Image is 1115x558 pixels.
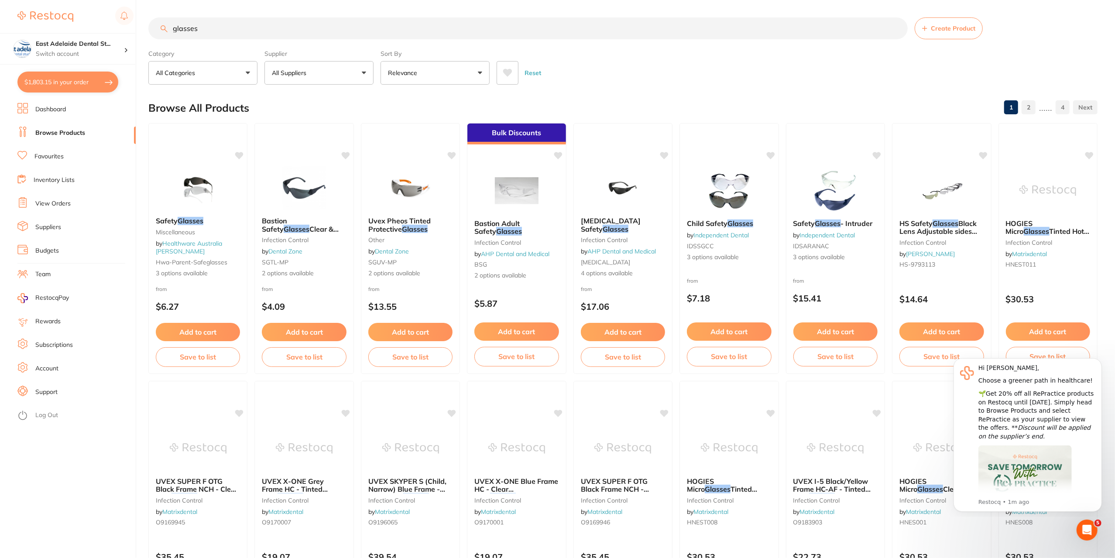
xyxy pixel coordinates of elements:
em: Glasses [284,225,309,233]
p: $4.09 [262,301,346,312]
a: 1 [1004,99,1018,116]
span: by [581,247,656,255]
span: HNEST008 [687,518,717,526]
label: Category [148,50,257,58]
span: Clear Red Frame [899,485,981,501]
img: Uvex Pheos Tinted Protective Glasses [382,166,439,210]
small: other [368,236,453,243]
a: [PERSON_NAME] [906,250,955,258]
button: Save to list [581,347,665,366]
img: RestocqPay [17,293,28,303]
small: infection control [156,497,240,504]
span: Tinted Purple Frame [687,485,757,501]
a: 2 [1022,99,1036,116]
b: Child Safety Glasses [687,219,771,227]
span: HNES008 [1006,518,1033,526]
img: Bastion Safety Glasses Clear & Tinted [276,166,333,210]
span: Hwa-parent-safeglasses [156,258,227,266]
button: All Suppliers [264,61,374,85]
a: Log Out [35,411,58,420]
button: Add to cart [474,322,559,341]
a: Dashboard [35,105,66,114]
span: by [368,247,409,255]
p: $14.64 [899,294,984,304]
img: UVEX SKYPER S (Child, Narrow) Blue Frame - Clear Lens Glasses 9196-065 [382,427,439,470]
img: Restocq Logo [17,11,73,22]
small: infection control [581,497,665,504]
a: 4 [1056,99,1070,116]
span: RestocqPay [35,294,69,302]
img: UVEX SUPER F OTG Black Frame NCH - Clear Lens Glasses 9169-945 [170,427,226,470]
em: Glasses [705,485,731,493]
p: $5.87 [474,298,559,308]
button: Add to cart [368,323,453,341]
em: Glasses [402,225,428,233]
span: - Intruder [841,219,873,228]
span: by [156,508,197,516]
em: Glasses [727,219,753,228]
p: $7.18 [687,293,771,303]
img: Child Safety Glasses [701,169,758,212]
img: Safety Glasses - Intruder [807,169,864,212]
button: $1,803.15 in your order [17,72,118,92]
button: Save to list [474,347,559,366]
span: O9169945 [156,518,185,526]
span: from [581,286,592,292]
p: $6.27 [156,301,240,312]
img: UVEX X-ONE Blue Frame HC - Clear Lens Glasses 9170-001 [488,427,545,470]
b: Bastion Adult Safety Glasses [474,219,559,236]
span: 3 options available [156,269,240,278]
span: from [262,286,273,292]
span: HS-9793113 [899,260,935,268]
span: SGTL-MP [262,258,288,266]
span: by [368,508,410,516]
button: Add to cart [581,323,665,341]
b: Safety Glasses - Intruder [793,219,878,227]
img: ICU Safety Glasses [594,166,651,210]
span: O9196065 [368,518,398,526]
span: O9169946 [581,518,610,526]
span: by [156,240,222,255]
small: Miscellaneous [156,229,240,236]
a: Favourites [34,152,64,161]
span: by [581,508,622,516]
button: Reset [522,61,544,85]
a: Budgets [35,246,59,255]
span: Create Product [931,25,975,32]
a: AHP Dental and Medical [481,250,549,258]
b: HOGIES Micro Glasses Tinted Hot Pink Frame [1006,219,1090,236]
img: HOGIES Micro Glasses Tinted Hot Pink Frame [1019,169,1076,212]
a: Dental Zone [375,247,409,255]
span: Child Safety [687,219,727,228]
label: Sort By [381,50,490,58]
button: Save to list [1006,347,1090,366]
button: Log Out [17,409,133,423]
a: Suppliers [35,223,61,232]
span: 4 options available [581,269,665,278]
small: infection control [581,236,665,243]
span: O9170001 [474,518,504,526]
a: Matrixdental [268,508,303,516]
p: ...... [1039,103,1052,113]
img: HOGIES Micro Glasses Clear Red Frame [913,427,970,470]
span: [MEDICAL_DATA] Safety [581,216,641,233]
span: HS Safety [899,219,933,228]
span: 2 options available [474,271,559,280]
span: UVEX I-5 Black/Yellow Frame HC-AF - Tinted Lens [793,477,871,502]
img: HOGIES Micro Glasses Tinted Purple Frame [701,427,758,470]
b: ICU Safety Glasses [581,217,665,233]
button: Add to cart [1006,322,1090,341]
span: 2 options available [262,269,346,278]
a: Matrixdental [906,508,941,516]
input: Search Products [148,17,908,39]
span: 2 options available [368,269,453,278]
span: IDSARANAC [793,242,830,250]
em: Glasses [917,485,943,493]
img: East Adelaide Dental Studio [14,40,31,58]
